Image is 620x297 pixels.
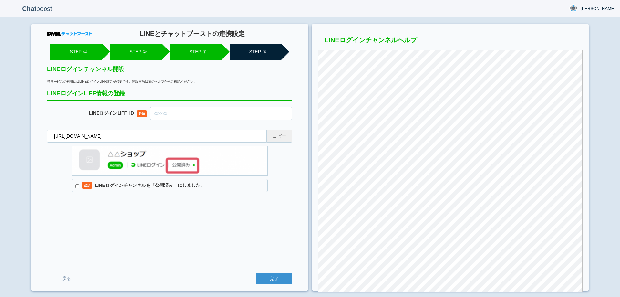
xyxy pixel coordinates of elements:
span: [PERSON_NAME] [581,5,615,12]
div: 当サービスの利用にはLINEログインLIFF設定が必要です。開設方法は右のヘルプからご確認ください。 [47,80,292,84]
input: 必須LINEログインチャンネルを「公開済み」にしました。 [75,184,79,188]
li: STEP ① [50,44,102,60]
h1: LINEとチャットブーストの連携設定 [92,30,292,37]
h2: LINEログインチャンネル開設 [47,66,292,76]
p: boost [5,1,69,17]
span: 必須 [82,182,92,189]
input: 完了 [256,273,292,284]
input: xxxxxx [150,107,292,120]
li: STEP ④ [230,44,281,60]
label: LINEログインチャンネルを「公開済み」にしました。 [72,179,268,192]
h2: LINEログインLIFF情報の登録 [47,90,292,101]
span: 必須 [137,110,147,117]
h3: LINEログインチャンネルヘルプ [318,37,583,47]
img: LINEログインチャンネル情報の登録確認 [72,146,268,176]
dt: LINEログインLIFF_ID [47,111,150,116]
img: DMMチャットブースト [47,32,92,36]
button: コピー [266,130,292,143]
b: Chat [22,5,36,12]
a: 戻る [47,272,86,284]
li: STEP ② [110,44,162,60]
li: STEP ③ [170,44,222,60]
img: User Image [569,4,577,12]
